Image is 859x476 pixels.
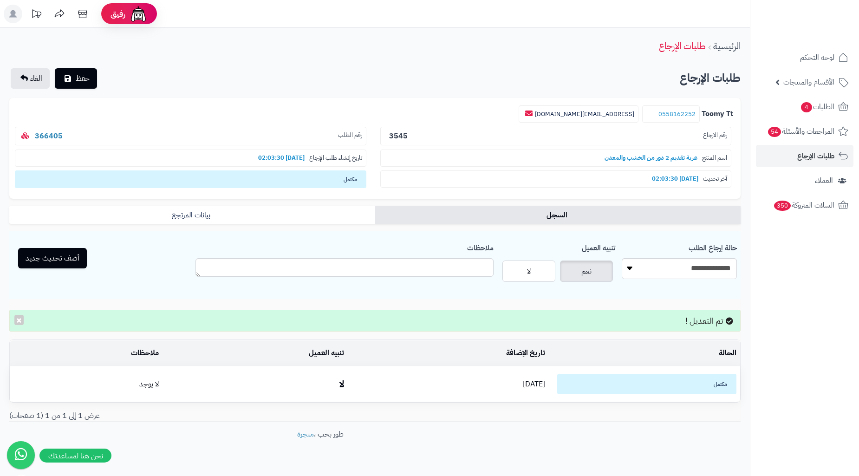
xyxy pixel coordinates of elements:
td: ملاحظات [10,340,163,366]
span: 350 [774,200,791,211]
span: رقم الارجاع [703,131,727,142]
span: الغاء [30,73,42,84]
b: Toomy Tt [702,109,733,119]
td: الحالة [549,340,740,366]
span: الطلبات [800,100,834,113]
span: رقم الطلب [338,131,362,142]
span: حفظ [76,73,90,84]
h2: طلبات الإرجاع [680,69,741,88]
img: logo-2.png [796,7,850,26]
a: 0558162252 [658,110,696,118]
a: طلبات الإرجاع [756,145,853,167]
span: رفيق [111,8,125,20]
b: [DATE] 02:03:30 [254,153,309,162]
span: المراجعات والأسئلة [767,125,834,138]
a: لوحة التحكم [756,46,853,69]
button: × [14,315,24,325]
a: 366405 [35,130,63,142]
span: اسم المنتج [702,154,727,163]
span: مكتمل [15,170,366,188]
a: الغاء [11,68,50,89]
td: تاريخ الإضافة [348,340,549,366]
span: آخر تحديث [703,175,727,183]
span: 4 [800,102,812,112]
a: طلبات الإرجاع [659,39,706,53]
a: المراجعات والأسئلة54 [756,120,853,143]
span: السلات المتروكة [773,199,834,212]
b: لا [339,377,344,391]
b: 3545 [389,130,408,142]
a: [EMAIL_ADDRESS][DOMAIN_NAME] [535,110,634,118]
label: حالة إرجاع الطلب [689,239,737,254]
a: تحديثات المنصة [25,5,48,26]
label: تنبيه العميل [582,239,615,254]
a: السلات المتروكة350 [756,194,853,216]
a: بيانات المرتجع [9,206,375,224]
a: متجرة [297,429,314,440]
label: ملاحظات [467,239,494,254]
span: لا [527,266,531,277]
span: مكتمل [557,374,736,394]
span: تاريخ إنشاء طلب الإرجاع [309,154,362,163]
button: أضف تحديث جديد [18,248,87,268]
span: طلبات الإرجاع [797,150,834,163]
div: تم التعديل ! [9,310,741,332]
a: الطلبات4 [756,96,853,118]
span: 54 [768,126,781,137]
td: [DATE] [348,366,549,402]
span: الأقسام والمنتجات [783,76,834,89]
span: نعم [581,266,592,277]
a: السجل [375,206,741,224]
a: العملاء [756,170,853,192]
a: الرئيسية [713,39,741,53]
td: تنبيه العميل [163,340,348,366]
button: حفظ [55,68,97,89]
span: لوحة التحكم [800,51,834,64]
img: ai-face.png [129,5,148,23]
td: لا يوجد [10,366,163,402]
b: عربة تقديم 2 دور من الخشب والمعدن [600,153,702,162]
div: عرض 1 إلى 1 من 1 (1 صفحات) [2,411,375,421]
b: [DATE] 02:03:30 [647,174,703,183]
span: العملاء [815,174,833,187]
